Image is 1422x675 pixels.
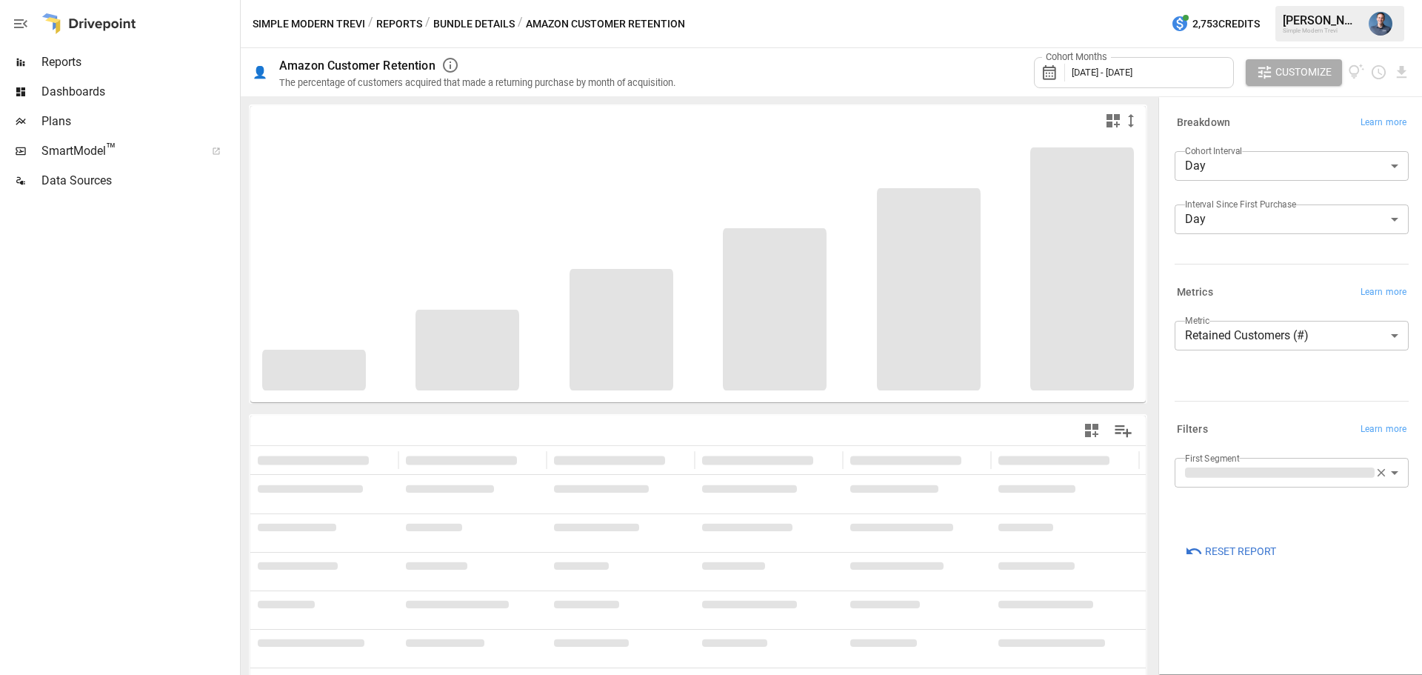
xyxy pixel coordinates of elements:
button: Bundle Details [433,15,515,33]
button: Reset Report [1175,538,1286,565]
div: The percentage of customers acquired that made a returning purchase by month of acquisition. [279,77,675,88]
span: Customize [1275,63,1332,82]
label: Metric [1185,314,1209,327]
div: Retained Customers (#) [1175,321,1409,350]
button: Sort [1111,450,1132,470]
button: Mike Beckham [1360,3,1401,44]
label: Cohort Months [1042,50,1111,64]
h6: Filters [1177,422,1208,438]
div: 👤 [253,65,267,79]
span: Plans [41,113,237,130]
div: Amazon Customer Retention [279,59,435,73]
div: [PERSON_NAME] [1283,13,1360,27]
span: Learn more [1361,285,1406,300]
button: Download report [1393,64,1410,81]
label: First Segment [1185,452,1240,465]
span: Reports [41,53,237,71]
div: Simple Modern Trevi [1283,27,1360,34]
button: Schedule report [1370,64,1387,81]
button: Sort [370,450,391,470]
label: Cohort Interval [1185,144,1242,157]
div: / [425,15,430,33]
button: Sort [518,450,539,470]
div: Day [1175,151,1409,181]
button: Simple Modern Trevi [253,15,365,33]
span: [DATE] - [DATE] [1072,67,1132,78]
div: Day [1175,205,1409,234]
button: Sort [667,450,687,470]
button: Manage Columns [1106,414,1140,448]
button: Reports [376,15,422,33]
span: Reset Report [1205,542,1276,561]
button: 2,753Credits [1165,10,1266,38]
button: Sort [963,450,984,470]
span: Learn more [1361,422,1406,437]
div: / [518,15,523,33]
span: ™ [106,140,116,159]
h6: Breakdown [1177,115,1230,131]
div: / [368,15,373,33]
h6: Metrics [1177,285,1213,301]
span: Learn more [1361,116,1406,130]
button: Customize [1246,59,1342,86]
span: SmartModel [41,142,196,160]
span: Data Sources [41,172,237,190]
label: Interval Since First Purchase [1185,198,1296,210]
button: View documentation [1348,59,1365,86]
span: Dashboards [41,83,237,101]
span: 2,753 Credits [1192,15,1260,33]
button: Sort [815,450,835,470]
img: Mike Beckham [1369,12,1392,36]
